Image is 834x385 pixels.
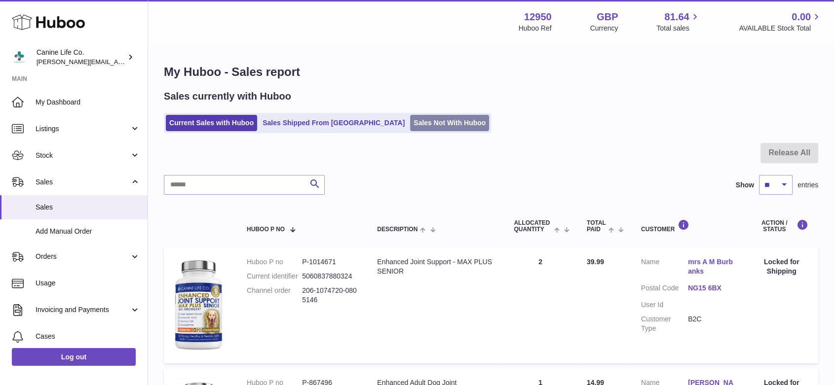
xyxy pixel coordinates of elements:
a: Sales Shipped From [GEOGRAPHIC_DATA] [259,115,408,131]
span: Add Manual Order [36,227,140,236]
a: Sales Not With Huboo [410,115,489,131]
dt: Postal Code [641,283,688,295]
span: Sales [36,203,140,212]
span: Huboo P no [247,226,285,233]
span: Total paid [587,220,606,233]
a: mrs A M Burbanks [688,257,735,276]
div: Action / Status [755,219,808,233]
div: Canine Life Co. [37,48,125,67]
dt: Channel order [247,286,302,305]
h2: Sales currently with Huboo [164,90,291,103]
span: entries [797,180,818,190]
span: Total sales [656,24,700,33]
span: AVAILABLE Stock Total [739,24,822,33]
img: kevin@clsgltd.co.uk [12,50,27,65]
div: Currency [590,24,618,33]
dt: Current identifier [247,272,302,281]
dd: 5060837880324 [302,272,357,281]
strong: GBP [597,10,618,24]
img: 129501732536582.jpg [174,257,223,351]
span: [PERSON_NAME][EMAIL_ADDRESS][DOMAIN_NAME] [37,58,198,66]
a: NG15 6BX [688,283,735,293]
dt: Huboo P no [247,257,302,267]
a: 81.64 Total sales [656,10,700,33]
td: 2 [504,247,577,363]
span: Stock [36,151,130,160]
strong: 12950 [524,10,552,24]
div: Enhanced Joint Support - MAX PLUS SENIOR [377,257,494,276]
dd: 206-1074720-0805146 [302,286,357,305]
span: Invoicing and Payments [36,305,130,315]
span: Usage [36,279,140,288]
span: My Dashboard [36,98,140,107]
dd: B2C [688,315,735,333]
span: 39.99 [587,258,604,266]
span: Sales [36,177,130,187]
dt: Name [641,257,688,279]
div: Huboo Ref [519,24,552,33]
dt: User Id [641,300,688,310]
span: 81.64 [664,10,689,24]
label: Show [736,180,754,190]
div: Customer [641,219,735,233]
span: Description [377,226,417,233]
span: Orders [36,252,130,261]
span: ALLOCATED Quantity [514,220,551,233]
dt: Customer Type [641,315,688,333]
dd: P-1014671 [302,257,357,267]
h1: My Huboo - Sales report [164,64,818,80]
span: Listings [36,124,130,134]
span: 0.00 [792,10,811,24]
a: Current Sales with Huboo [166,115,257,131]
a: 0.00 AVAILABLE Stock Total [739,10,822,33]
div: Locked for Shipping [755,257,808,276]
span: Cases [36,332,140,341]
a: Log out [12,348,136,366]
